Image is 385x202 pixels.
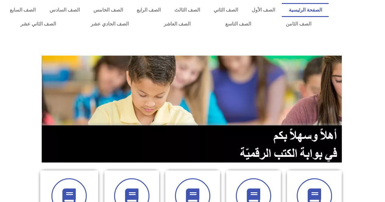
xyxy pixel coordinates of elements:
a: الصف الثاني [207,3,245,17]
a: الصف السابع [3,3,43,17]
a: الصف الثامن [268,17,329,31]
a: الصف الأول [245,3,282,17]
a: الصف الحادي عشر [73,17,146,31]
a: الصف العاشر [146,17,208,31]
a: الصف الثالث [167,3,207,17]
a: الصف السادس [43,3,86,17]
a: الصف التاسع [208,17,268,31]
a: الصف الرابع [130,3,167,17]
a: الصف الثاني عشر [3,17,73,31]
a: الصفحة الرئيسية [282,3,329,17]
a: الصف الخامس [86,3,130,17]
